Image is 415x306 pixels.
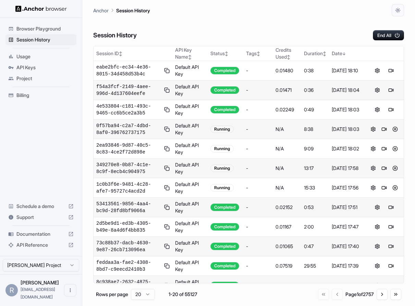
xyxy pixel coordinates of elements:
[323,51,326,56] span: ↕
[96,259,161,273] span: feddaa3a-fae2-4308-8bd7-c9eecd2410b3
[5,240,76,250] div: API Reference
[304,145,326,152] div: 9:09
[16,36,74,43] span: Session History
[246,67,270,74] div: -
[210,184,234,192] div: Running
[166,291,200,298] div: 1-20 of 55127
[332,223,362,230] div: [DATE] 17:47
[332,126,362,133] div: [DATE] 18:03
[246,126,270,133] div: -
[5,201,76,212] div: Schedule a demo
[93,7,109,14] p: Anchor
[246,282,270,289] div: -
[304,282,326,289] div: 8:14
[342,51,346,56] span: ↓
[304,204,326,211] div: 0:53
[304,165,326,172] div: 13:17
[210,106,239,113] div: Completed
[96,220,161,234] span: 2d5be9d1-ed3b-4305-b49e-8a4d6f4bb835
[276,126,298,133] div: N/A
[276,184,298,191] div: N/A
[276,262,298,269] div: 0.07519
[332,50,362,57] div: Date
[172,139,208,159] td: Default API Key
[210,125,234,133] div: Running
[96,279,161,292] span: 8c938ae7-2632-4875-abd8-98413aa0385d
[345,291,374,298] div: Page 1 of 2757
[96,103,161,117] span: 4e533804-c181-493c-9465-cc6b5ce2a3b5
[172,100,208,120] td: Default API Key
[246,262,270,269] div: -
[16,64,74,71] span: API Keys
[210,243,239,250] div: Completed
[332,67,362,74] div: [DATE] 18:10
[172,120,208,139] td: Default API Key
[64,284,76,296] button: Open menu
[276,223,298,230] div: 0.01167
[16,231,65,237] span: Documentation
[210,204,239,211] div: Completed
[276,47,298,60] div: Credits Used
[175,47,205,60] div: API Key Name
[5,62,76,73] div: API Keys
[172,198,208,217] td: Default API Key
[332,243,362,250] div: [DATE] 17:40
[172,61,208,81] td: Default API Key
[172,256,208,276] td: Default API Key
[304,223,326,230] div: 2:00
[332,204,362,211] div: [DATE] 17:51
[96,291,128,298] p: Rows per page
[96,122,161,136] span: 0f57ba94-c2a7-4dbd-8af0-396762737175
[304,67,326,74] div: 0:38
[246,165,270,172] div: -
[96,64,161,77] span: eabe2bfc-ec34-4e36-8015-34d458d53b4c
[16,203,65,210] span: Schedule a demo
[16,92,74,99] span: Billing
[16,242,65,248] span: API Reference
[172,178,208,198] td: Default API Key
[172,276,208,295] td: Default API Key
[246,106,270,113] div: -
[246,184,270,191] div: -
[96,240,161,253] span: 73c88b37-dacb-4630-9e87-26cb713096ea
[96,161,161,175] span: 349270e8-0b87-4c1e-8c9f-8ecb4c904975
[188,54,192,60] span: ↕
[16,53,74,60] span: Usage
[332,145,362,152] div: [DATE] 18:02
[246,204,270,211] div: -
[21,280,59,285] span: Robert Farlow
[276,87,298,94] div: 0.01471
[246,87,270,94] div: -
[276,106,298,113] div: 0.02249
[276,165,298,172] div: N/A
[225,51,228,56] span: ↕
[332,184,362,191] div: [DATE] 17:56
[210,145,234,152] div: Running
[5,34,76,45] div: Session History
[304,243,326,250] div: 0:47
[332,282,362,289] div: [DATE] 17:27
[96,142,161,156] span: 2ea93846-9d87-40c5-8c83-4ce2f72d898e
[96,83,161,97] span: f54a3fcf-2149-4aee-996d-4d137604eefe
[96,200,161,214] span: 53413561-9856-4aa4-bc9d-28fd8bf9066a
[246,243,270,250] div: -
[5,90,76,101] div: Billing
[304,262,326,269] div: 29:55
[93,30,137,40] h6: Session History
[15,5,67,12] img: Anchor Logo
[246,50,270,57] div: Tags
[5,23,76,34] div: Browser Playground
[16,214,65,221] span: Support
[172,217,208,237] td: Default API Key
[332,262,362,269] div: [DATE] 17:39
[21,287,55,299] span: rob@plato.so
[332,165,362,172] div: [DATE] 17:58
[5,284,18,296] div: R
[210,282,239,289] div: Completed
[210,50,241,57] div: Status
[257,51,260,56] span: ↕
[246,145,270,152] div: -
[16,75,74,82] span: Project
[116,7,150,14] p: Session History
[304,126,326,133] div: 8:38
